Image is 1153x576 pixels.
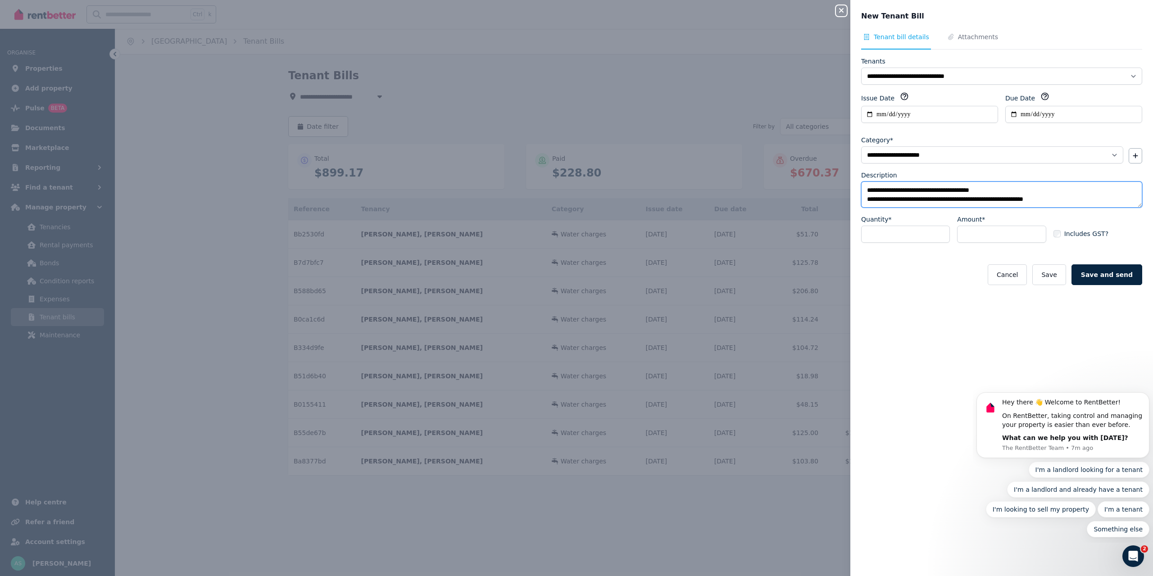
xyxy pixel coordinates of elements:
span: Attachments [958,32,998,41]
span: 2 [1141,545,1148,553]
span: Tenant bill details [874,32,929,41]
label: Issue Date [861,94,894,103]
nav: Tabs [861,32,1142,50]
span: Includes GST? [1064,229,1108,238]
label: Tenants [861,57,885,66]
label: Description [861,171,897,180]
label: Quantity* [861,215,892,224]
label: Amount* [957,215,985,224]
button: Save [1032,264,1066,285]
iframe: Intercom notifications message [973,384,1153,543]
label: Due Date [1005,94,1035,103]
span: New Tenant Bill [861,11,924,22]
button: Cancel [988,264,1027,285]
input: Includes GST? [1053,230,1061,237]
button: Save and send [1071,264,1142,285]
label: Category* [861,136,893,145]
iframe: Intercom live chat [1122,545,1144,567]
